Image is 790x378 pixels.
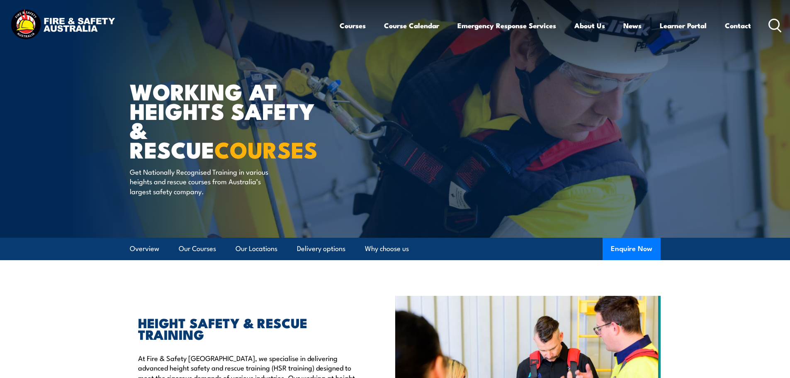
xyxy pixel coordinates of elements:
a: Why choose us [365,238,409,260]
a: Learner Portal [660,15,707,37]
h2: HEIGHT SAFETY & RESCUE TRAINING [138,317,357,340]
a: Contact [725,15,751,37]
p: Get Nationally Recognised Training in various heights and rescue courses from Australia’s largest... [130,167,281,196]
a: News [623,15,642,37]
a: Delivery options [297,238,345,260]
a: Course Calendar [384,15,439,37]
strong: COURSES [214,132,318,166]
a: Overview [130,238,159,260]
a: Emergency Response Services [457,15,556,37]
h1: WORKING AT HEIGHTS SAFETY & RESCUE [130,81,335,159]
a: Courses [340,15,366,37]
a: About Us [574,15,605,37]
button: Enquire Now [603,238,661,260]
a: Our Courses [179,238,216,260]
a: Our Locations [236,238,277,260]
